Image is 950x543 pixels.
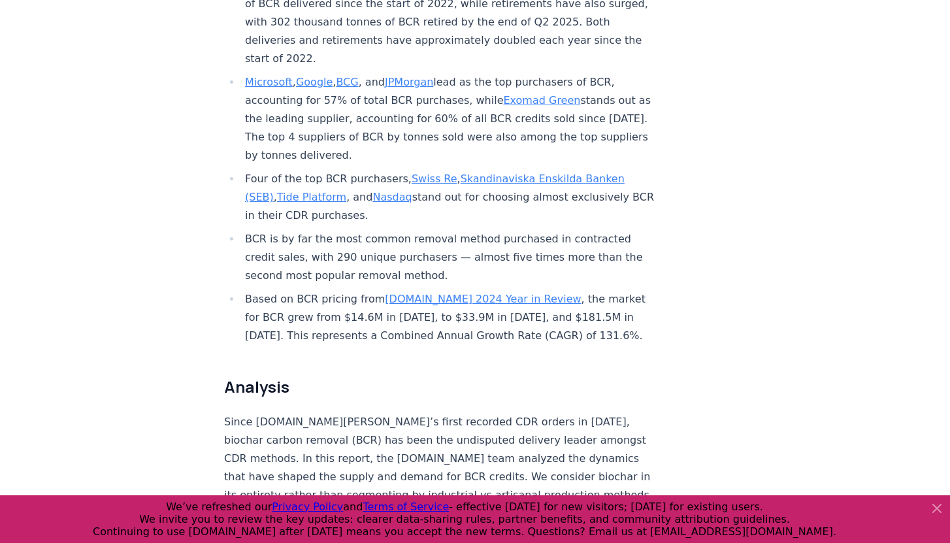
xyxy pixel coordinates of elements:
[296,76,333,88] a: Google
[277,191,346,203] a: Tide Platform
[372,191,412,203] a: Nasdaq
[412,173,457,185] a: Swiss Re
[241,230,657,285] li: BCR is by far the most common removal method purchased in contracted credit sales, with 290 uniqu...
[224,376,657,397] h2: Analysis
[503,94,580,107] a: Exomad Green
[241,170,657,225] li: Four of the top BCR purchasers, , , , and stand out for choosing almost exclusively BCR in their ...
[385,76,433,88] a: JPMorgan
[241,290,657,345] li: Based on BCR pricing from , the market for BCR grew from $14.6M in [DATE], to $33.9M in [DATE], a...
[336,76,358,88] a: BCG
[241,73,657,165] li: , , , and lead as the top purchasers of BCR, accounting for 57% of total BCR purchases, while sta...
[385,293,581,305] a: [DOMAIN_NAME] 2024 Year in Review
[245,76,293,88] a: Microsoft
[224,413,657,504] p: Since [DOMAIN_NAME][PERSON_NAME]’s first recorded CDR orders in [DATE], biochar carbon removal (B...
